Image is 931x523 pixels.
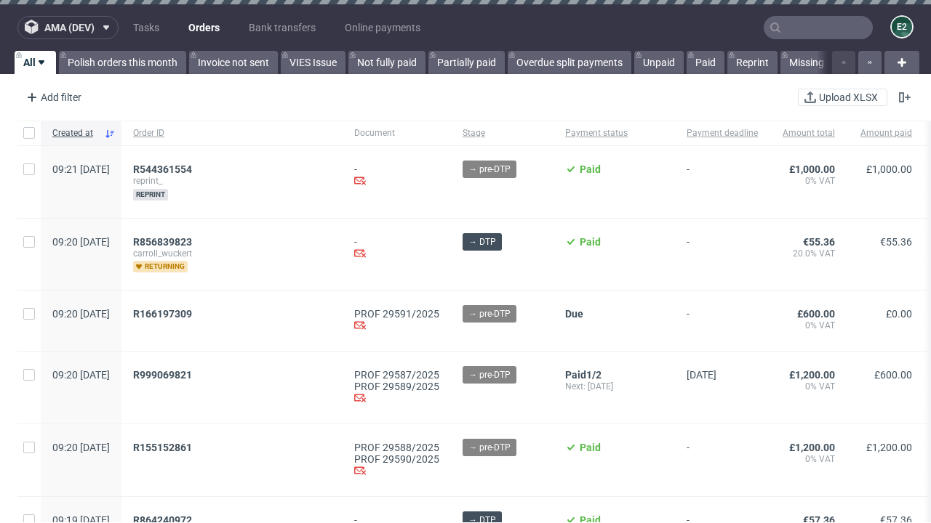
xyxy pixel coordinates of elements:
[17,16,119,39] button: ama (dev)
[780,51,866,74] a: Missing invoice
[816,92,881,102] span: Upload XLSX
[580,163,601,175] span: Paid
[892,17,912,37] figcaption: e2
[354,442,439,453] a: PROF 29588/2025
[240,16,324,39] a: Bank transfers
[687,163,758,200] span: -
[565,381,588,392] span: Next:
[281,51,345,74] a: VIES Issue
[803,236,835,248] span: €55.36
[565,369,586,381] span: Paid
[133,442,195,453] a: R155152861
[133,308,195,320] a: R166197309
[52,369,110,381] span: 09:20 [DATE]
[789,163,835,175] span: £1,000.00
[508,51,631,74] a: Overdue split payments
[463,127,542,139] span: Stage
[687,442,758,479] span: -
[866,163,912,175] span: £1,000.00
[797,308,835,320] span: £600.00
[133,163,192,175] span: R544361554
[687,369,716,381] span: [DATE]
[580,442,601,453] span: Paid
[781,248,835,259] span: 20.0% VAT
[44,23,95,33] span: ama (dev)
[565,127,663,139] span: Payment status
[354,381,439,392] a: PROF 29589/2025
[858,127,912,139] span: Amount paid
[727,51,778,74] a: Reprint
[634,51,684,74] a: Unpaid
[348,51,425,74] a: Not fully paid
[133,308,192,320] span: R166197309
[133,127,331,139] span: Order ID
[133,163,195,175] a: R544361554
[354,236,439,261] div: -
[789,442,835,453] span: £1,200.00
[880,236,912,248] span: €55.36
[428,51,505,74] a: Partially paid
[781,127,835,139] span: Amount total
[798,89,887,106] button: Upload XLSX
[866,442,912,453] span: £1,200.00
[687,127,758,139] span: Payment deadline
[886,308,912,320] span: £0.00
[781,381,835,392] span: 0% VAT
[468,307,511,320] span: → pre-DTP
[133,248,331,259] span: carroll_wuckert
[133,236,195,248] a: R856839823
[133,189,168,200] span: reprint
[354,308,439,320] a: PROF 29591/2025
[354,127,439,139] span: Document
[133,261,188,272] span: returning
[15,51,56,74] a: All
[468,163,511,176] span: → pre-DTP
[468,441,511,454] span: → pre-DTP
[59,51,186,74] a: Polish orders this month
[354,163,439,189] div: -
[354,369,439,381] a: PROF 29587/2025
[189,51,278,74] a: Invoice not sent
[586,369,602,381] span: 1/2
[133,175,331,187] span: reprint_
[133,369,195,381] a: R999069821
[781,320,835,331] span: 0% VAT
[580,236,601,248] span: Paid
[468,368,511,381] span: → pre-DTP
[354,453,439,465] a: PROF 29590/2025
[336,16,429,39] a: Online payments
[687,308,758,333] span: -
[588,381,613,392] span: [DATE]
[133,369,192,381] span: R999069821
[52,236,110,248] span: 09:20 [DATE]
[565,308,583,320] span: Due
[468,235,496,248] span: → DTP
[124,16,168,39] a: Tasks
[133,442,192,453] span: R155152861
[52,163,110,175] span: 09:21 [DATE]
[781,175,835,187] span: 0% VAT
[52,308,110,320] span: 09:20 [DATE]
[687,51,724,74] a: Paid
[874,369,912,381] span: £600.00
[789,369,835,381] span: £1,200.00
[687,236,758,272] span: -
[180,16,228,39] a: Orders
[133,236,192,248] span: R856839823
[20,86,84,109] div: Add filter
[52,127,98,139] span: Created at
[781,453,835,465] span: 0% VAT
[52,442,110,453] span: 09:20 [DATE]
